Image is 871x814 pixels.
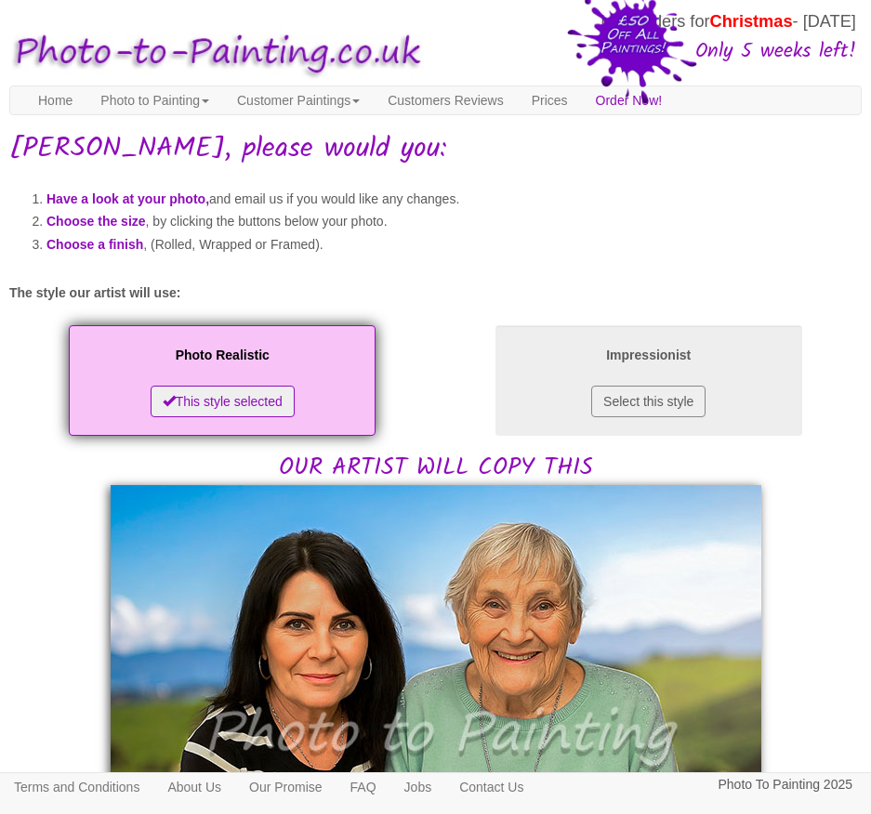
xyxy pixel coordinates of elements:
p: Photo To Painting 2025 [718,773,852,796]
label: The style our artist will use: [9,283,180,302]
li: , (Rolled, Wrapped or Framed). [46,233,862,256]
span: Christmas [710,12,793,31]
a: Our Promise [235,773,337,801]
button: This style selected [151,386,295,417]
span: Last orders for - [DATE] [600,12,856,31]
a: Photo to Painting [86,86,223,114]
li: and email us if you would like any changes. [46,188,862,211]
span: Have a look at your photo, [46,191,209,206]
button: Select this style [591,386,706,417]
h3: Only 5 weeks left! [429,41,856,63]
a: About Us [153,773,235,801]
a: Contact Us [445,773,537,801]
a: Jobs [390,773,446,801]
a: Customer Paintings [223,86,374,114]
h1: [PERSON_NAME], please would you: [9,134,862,164]
li: , by clicking the buttons below your photo. [46,210,862,233]
a: Prices [518,86,582,114]
p: Impressionist [514,344,784,367]
span: Choose a finish [46,237,143,252]
p: Photo Realistic [87,344,357,367]
a: Customers Reviews [374,86,517,114]
span: Choose the size [46,214,146,229]
h2: OUR ARTIST WILL COPY THIS [9,321,862,480]
a: FAQ [337,773,390,801]
a: Home [24,86,86,114]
